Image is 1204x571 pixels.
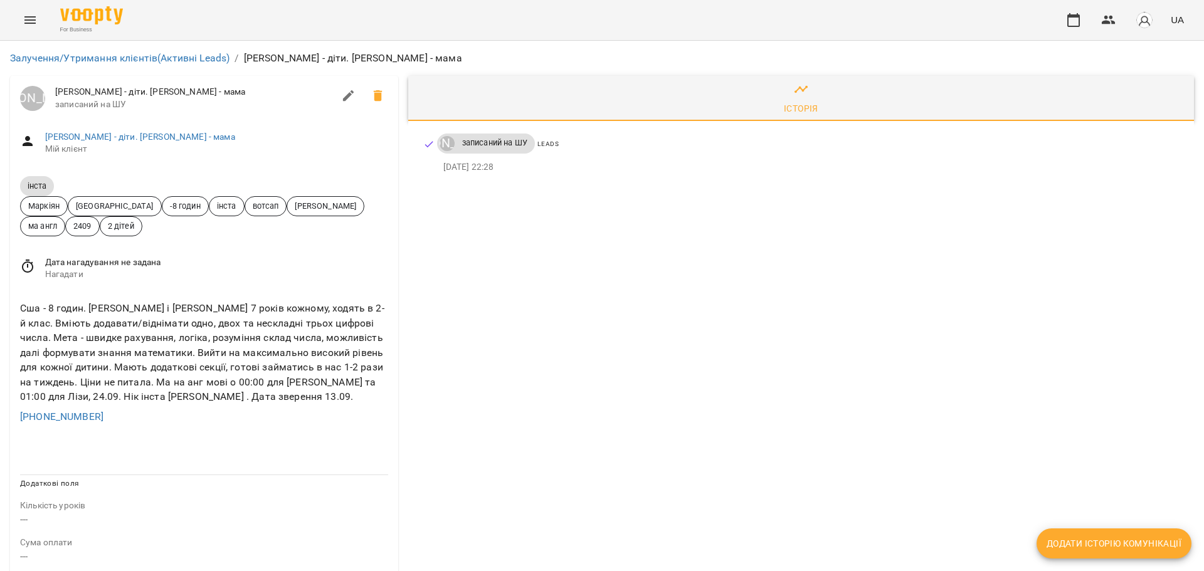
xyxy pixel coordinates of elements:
div: Історія [784,101,818,116]
a: [PERSON_NAME] [20,86,45,111]
div: Луцук Маркіян [20,86,45,111]
span: Дата нагадування не задана [45,256,388,269]
span: Додати історію комунікації [1047,536,1181,551]
p: [PERSON_NAME] - діти. [PERSON_NAME] - мама [244,51,462,66]
span: 2409 [66,220,99,232]
span: UA [1171,13,1184,26]
p: --- [20,549,388,564]
span: For Business [60,26,123,34]
a: [PERSON_NAME] - діти. [PERSON_NAME] - мама [45,132,235,142]
span: ма англ [21,220,65,232]
span: записаний на ШУ [455,137,535,149]
span: [PERSON_NAME] [287,200,364,212]
button: UA [1166,8,1189,31]
li: / [235,51,238,66]
nav: breadcrumb [10,51,1194,66]
img: Voopty Logo [60,6,123,24]
span: -8 годин [162,200,208,212]
span: вотсап [245,200,287,212]
p: field-description [20,500,388,512]
img: avatar_s.png [1136,11,1153,29]
p: field-description [20,537,388,549]
a: [PERSON_NAME] [437,136,455,151]
span: інста [20,181,54,191]
span: Нагадати [45,268,388,281]
span: [PERSON_NAME] - діти. [PERSON_NAME] - мама [55,86,334,98]
p: --- [20,512,388,527]
span: інста [209,200,244,212]
p: [DATE] 22:28 [443,161,1174,174]
span: 2 дітей [100,220,142,232]
span: Додаткові поля [20,479,79,488]
span: Мій клієнт [45,143,388,155]
span: записаний на ШУ [55,98,334,111]
div: Луцук Маркіян [440,136,455,151]
button: Menu [15,5,45,35]
a: [PHONE_NUMBER] [20,411,103,422]
span: [GEOGRAPHIC_DATA] [68,200,161,212]
span: Маркіян [21,200,67,212]
div: Сша - 8 годин. [PERSON_NAME] і [PERSON_NAME] 7 років кожному, ходять в 2-й клас. Вміють додавати/... [18,298,391,407]
span: Leads [537,140,559,147]
button: Додати історію комунікації [1037,528,1191,558]
a: Залучення/Утримання клієнтів(Активні Leads) [10,52,230,64]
